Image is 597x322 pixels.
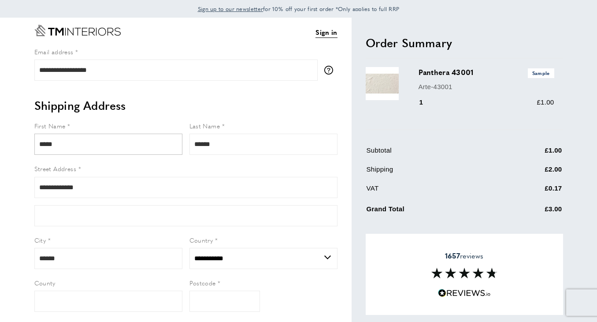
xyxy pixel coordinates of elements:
[367,145,501,162] td: Subtotal
[366,35,563,51] h2: Order Summary
[367,202,501,221] td: Grand Total
[501,145,562,162] td: £1.00
[34,25,121,36] a: Go to Home page
[431,268,497,278] img: Reviews section
[438,289,491,297] img: Reviews.io 5 stars
[189,278,216,287] span: Postcode
[501,164,562,181] td: £2.00
[34,164,77,173] span: Street Address
[528,68,554,78] span: Sample
[34,97,337,113] h2: Shipping Address
[198,5,263,13] span: Sign up to our newsletter
[34,121,66,130] span: First Name
[34,278,56,287] span: County
[445,251,483,260] span: reviews
[501,202,562,221] td: £3.00
[34,47,74,56] span: Email address
[189,236,213,244] span: Country
[367,183,501,200] td: VAT
[198,4,263,13] a: Sign up to our newsletter
[419,67,554,78] h3: Panthera 43001
[501,183,562,200] td: £0.17
[198,5,400,13] span: for 10% off your first order *Only applies to full RRP
[324,66,337,75] button: More information
[367,164,501,181] td: Shipping
[419,82,554,92] p: Arte-43001
[34,236,46,244] span: City
[537,98,554,106] span: £1.00
[445,251,460,261] strong: 1657
[419,97,436,108] div: 1
[315,27,337,38] a: Sign in
[189,121,220,130] span: Last Name
[366,67,399,100] img: Panthera 43001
